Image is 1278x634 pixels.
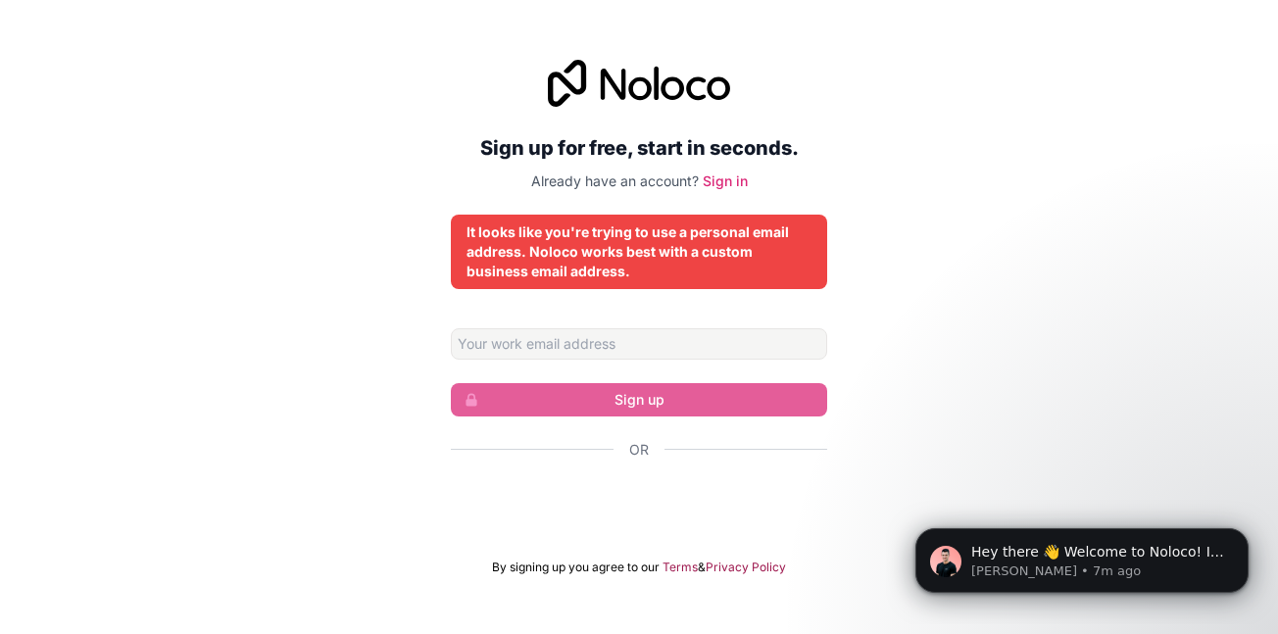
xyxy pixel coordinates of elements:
[451,130,827,166] h2: Sign up for free, start in seconds.
[451,328,827,360] input: Email address
[441,481,837,524] iframe: Sign in with Google Button
[451,383,827,416] button: Sign up
[531,172,699,189] span: Already have an account?
[663,560,698,575] a: Terms
[698,560,706,575] span: &
[706,560,786,575] a: Privacy Policy
[886,487,1278,624] iframe: Intercom notifications message
[492,560,660,575] span: By signing up you agree to our
[467,222,811,281] div: It looks like you're trying to use a personal email address. Noloco works best with a custom busi...
[629,440,649,460] span: Or
[703,172,748,189] a: Sign in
